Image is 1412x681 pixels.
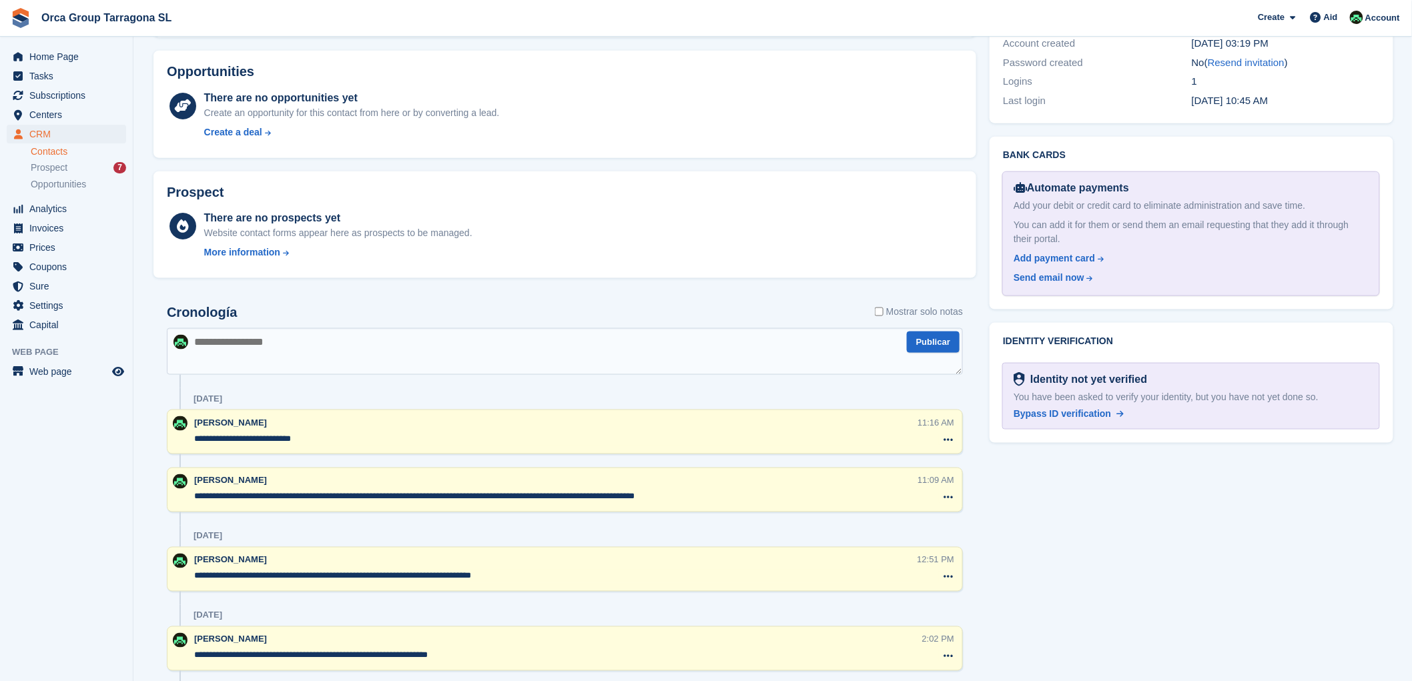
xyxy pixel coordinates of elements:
div: 2:02 PM [922,633,954,646]
a: menu [7,238,126,257]
font: Web page [12,347,59,357]
a: Create a deal [204,125,500,139]
font: Coupons [29,261,67,272]
div: 11:16 AM [918,416,954,429]
font: Opportunities [31,179,86,189]
a: menu [7,67,126,85]
font: CRM [29,129,51,139]
a: Bypass ID verification [1014,407,1124,421]
font: You have been asked to verify your identity, but you have not yet done so. [1014,392,1319,402]
a: menu [7,277,126,295]
font: Account [1365,13,1400,23]
font: You can add it for them or send them an email requesting that they add it through their portal. [1014,219,1349,244]
a: Prospect 7 [31,161,126,175]
font: More information [204,247,280,257]
font: Contacts [31,146,67,157]
font: Send email now [1014,272,1084,283]
font: Aid [1324,12,1338,22]
font: 7 [117,163,122,172]
a: Store Preview [110,364,126,380]
a: menu [7,296,126,315]
font: Sure [29,281,49,291]
font: Subscriptions [29,90,85,101]
a: More information [204,245,472,259]
a: menu [7,219,126,237]
font: Prices [29,242,55,253]
img: stora-icon-8386f47178a22dfd0bd8f6a31ec36ba5ce8667c1dd55bd0f319d3a0aa187defe.svg [11,8,31,28]
span: [PERSON_NAME] [194,634,267,644]
font: Centers [29,109,62,120]
font: Prospect [31,162,67,173]
font: Tasks [29,71,53,81]
div: 11:09 AM [918,474,954,487]
font: Opportunities [167,64,254,79]
font: Identity verification [1003,335,1113,346]
img: Tania [173,474,188,489]
font: Analytics [29,203,67,214]
a: menu [7,199,126,218]
div: [DATE] [194,610,222,621]
a: menu [7,47,126,66]
font: Home Page [29,51,79,62]
font: 1 [1192,75,1197,87]
a: Resend invitation [1208,57,1285,68]
time: 2025-07-22 08:45:12 UTC [1192,95,1269,106]
font: Account created [1003,37,1075,49]
font: Orca Group Tarragona SL [41,12,171,23]
img: Tania [173,416,188,431]
span: [PERSON_NAME] [194,476,267,486]
font: Automate payments [1027,182,1129,193]
font: Capital [29,319,59,330]
font: Password created [1003,57,1083,68]
font: Settings [29,300,63,311]
img: Tania [173,554,188,568]
font: Prospect [167,185,224,199]
a: menu [7,362,126,381]
font: [DATE] 10:45 AM [1192,95,1269,106]
img: Tania [1350,11,1363,24]
font: Web page [29,366,72,377]
font: There are no opportunities yet [204,92,358,103]
span: [PERSON_NAME] [194,418,267,428]
a: menu [7,315,126,334]
span: [PERSON_NAME] [194,555,267,565]
a: menu [7,105,126,124]
font: Create a deal [204,127,262,137]
div: [DATE] [194,394,222,404]
label: Mostrar solo notas [875,305,963,319]
font: Add payment card [1014,253,1095,263]
img: Tania [173,335,188,350]
font: Add your debit or credit card to eliminate administration and save time. [1014,200,1305,211]
button: Publicar [907,331,960,354]
font: Create [1258,12,1285,22]
font: ( [1204,57,1208,68]
font: Website contact forms appear here as prospects to be managed. [204,227,472,238]
font: Bank cards [1003,149,1066,160]
font: Identity not yet verified [1030,374,1147,385]
font: No [1192,57,1204,68]
div: [DATE] [194,531,222,542]
a: menu [7,125,126,143]
font: Bypass ID verification [1014,408,1111,419]
a: Orca Group Tarragona SL [36,7,177,29]
input: Mostrar solo notas [875,305,884,319]
a: menu [7,257,126,276]
font: Last login [1003,95,1046,106]
a: Opportunities [31,177,126,191]
font: Invoices [29,223,63,233]
div: 12:51 PM [918,554,955,566]
a: Contacts [31,145,126,158]
img: Tania [173,633,188,648]
font: Logins [1003,75,1032,87]
a: Add payment card [1014,251,1363,265]
font: [DATE] 03:19 PM [1192,37,1269,49]
font: There are no prospects yet [204,212,341,223]
h2: Cronología [167,305,238,320]
a: menu [7,86,126,105]
img: Ready for identity verification [1014,372,1025,387]
font: Create an opportunity for this contact from here or by converting a lead. [204,107,500,118]
font: ) [1285,57,1288,68]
